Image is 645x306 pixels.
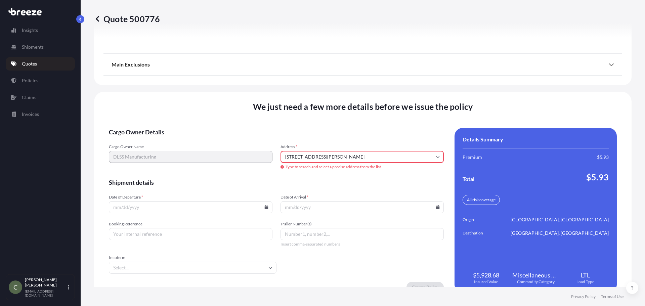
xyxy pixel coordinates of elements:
p: Create Policy [412,284,438,291]
span: Cargo Owner Name [109,144,272,149]
div: All risk coverage [463,195,500,205]
span: Date of Departure [109,194,272,200]
span: [GEOGRAPHIC_DATA], [GEOGRAPHIC_DATA] [511,230,609,236]
span: C [13,284,17,291]
span: $5.93 [586,172,609,182]
span: $5.93 [597,154,609,161]
a: Terms of Use [601,294,623,299]
p: [PERSON_NAME] [PERSON_NAME] [25,277,67,288]
span: Load Type [576,279,594,285]
span: Type to search and select a precise address from the list [281,164,444,170]
input: Your internal reference [109,228,272,240]
a: Policies [6,74,75,87]
input: Cargo owner address [281,151,444,163]
input: Number1, number2,... [281,228,444,240]
span: Booking Reference [109,221,272,227]
button: Create Policy [406,282,444,293]
span: Trailer Number(s) [281,221,444,227]
span: Premium [463,154,482,161]
p: Policies [22,77,38,84]
span: Incoterm [109,255,276,260]
span: Origin [463,216,500,223]
input: Select... [109,262,276,274]
p: Quote 500776 [94,13,160,24]
span: Total [463,176,474,182]
span: Details Summary [463,136,503,143]
span: Shipment details [109,178,444,186]
a: Claims [6,91,75,104]
p: Invoices [22,111,39,118]
span: $5,928.68 [473,271,499,279]
span: Cargo Owner Details [109,128,444,136]
a: Quotes [6,57,75,71]
span: Destination [463,230,500,236]
span: Main Exclusions [112,61,150,68]
span: Miscellaneous Products of Base Metal [512,271,559,279]
p: [EMAIL_ADDRESS][DOMAIN_NAME] [25,289,67,297]
p: Shipments [22,44,44,50]
span: Date of Arrival [281,194,444,200]
span: Address [281,144,444,149]
input: mm/dd/yyyy [109,201,272,213]
p: Insights [22,27,38,34]
a: Shipments [6,40,75,54]
p: Quotes [22,60,37,67]
span: LTL [581,271,590,279]
input: mm/dd/yyyy [281,201,444,213]
p: Claims [22,94,36,101]
span: [GEOGRAPHIC_DATA], [GEOGRAPHIC_DATA] [511,216,609,223]
span: Insert comma-separated numbers [281,242,444,247]
div: Main Exclusions [112,56,614,73]
span: We just need a few more details before we issue the policy [253,101,473,112]
a: Privacy Policy [571,294,596,299]
a: Invoices [6,107,75,121]
a: Insights [6,24,75,37]
span: Insured Value [474,279,498,285]
span: Commodity Category [517,279,555,285]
